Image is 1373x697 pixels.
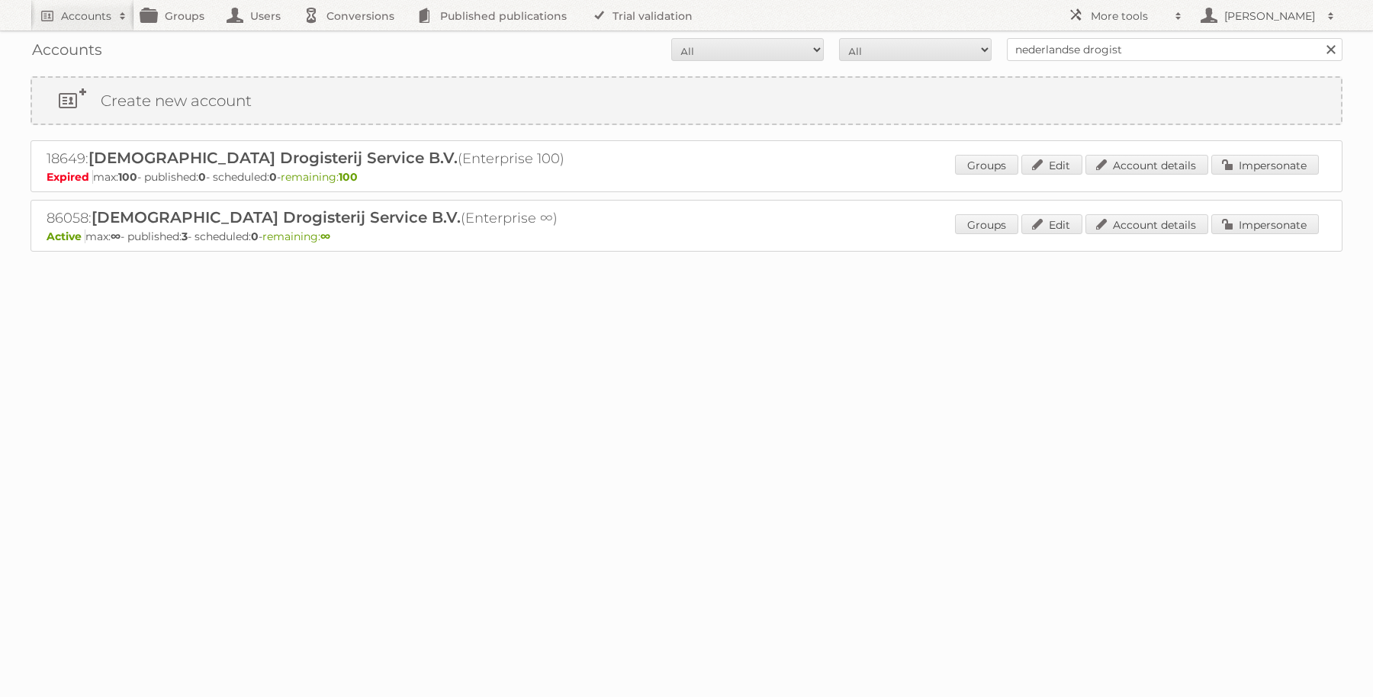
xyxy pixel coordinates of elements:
[47,230,85,243] span: Active
[111,230,121,243] strong: ∞
[47,208,580,228] h2: 86058: (Enterprise ∞)
[182,230,188,243] strong: 3
[269,170,277,184] strong: 0
[1085,155,1208,175] a: Account details
[118,170,137,184] strong: 100
[320,230,330,243] strong: ∞
[1085,214,1208,234] a: Account details
[1211,155,1319,175] a: Impersonate
[92,208,461,226] span: [DEMOGRAPHIC_DATA] Drogisterij Service B.V.
[47,170,93,184] span: Expired
[88,149,458,167] span: [DEMOGRAPHIC_DATA] Drogisterij Service B.V.
[251,230,259,243] strong: 0
[1211,214,1319,234] a: Impersonate
[1021,155,1082,175] a: Edit
[47,170,1326,184] p: max: - published: - scheduled: -
[955,214,1018,234] a: Groups
[61,8,111,24] h2: Accounts
[1091,8,1167,24] h2: More tools
[47,149,580,169] h2: 18649: (Enterprise 100)
[1220,8,1320,24] h2: [PERSON_NAME]
[198,170,206,184] strong: 0
[281,170,358,184] span: remaining:
[47,230,1326,243] p: max: - published: - scheduled: -
[339,170,358,184] strong: 100
[32,78,1341,124] a: Create new account
[262,230,330,243] span: remaining:
[955,155,1018,175] a: Groups
[1021,214,1082,234] a: Edit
